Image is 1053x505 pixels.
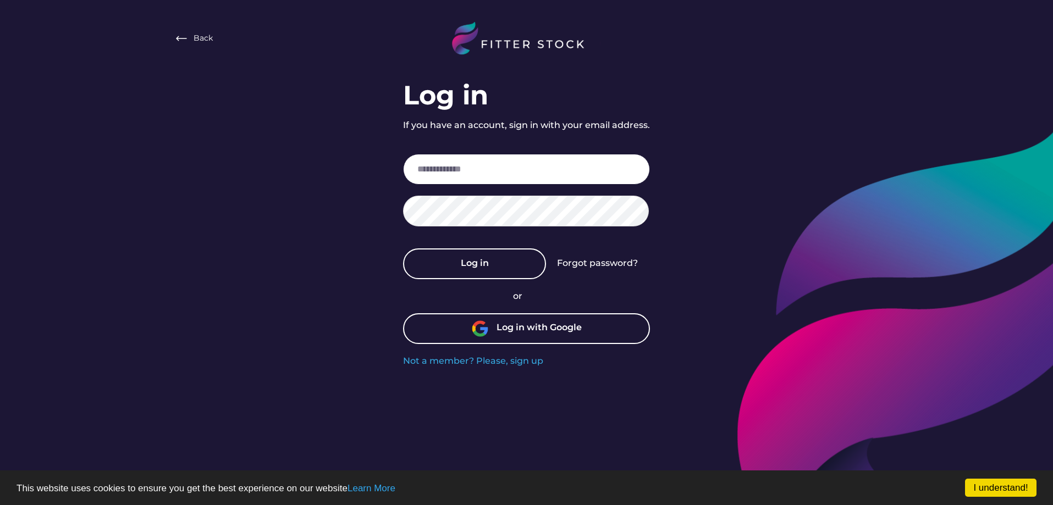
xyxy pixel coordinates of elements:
[497,321,582,336] div: Log in with Google
[557,257,638,269] div: Forgot password?
[194,33,213,44] div: Back
[403,248,546,279] button: Log in
[16,484,1037,493] p: This website uses cookies to ensure you get the best experience on our website
[403,77,488,114] div: Log in
[472,320,488,337] img: unnamed.png
[175,32,188,45] img: Frame%20%282%29.svg
[452,22,600,55] img: LOGO%20%282%29.svg
[403,119,650,131] div: If you have an account, sign in with your email address.
[348,483,395,493] a: Learn More
[513,290,541,302] div: or
[965,479,1037,497] a: I understand!
[403,355,543,367] div: Not a member? Please, sign up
